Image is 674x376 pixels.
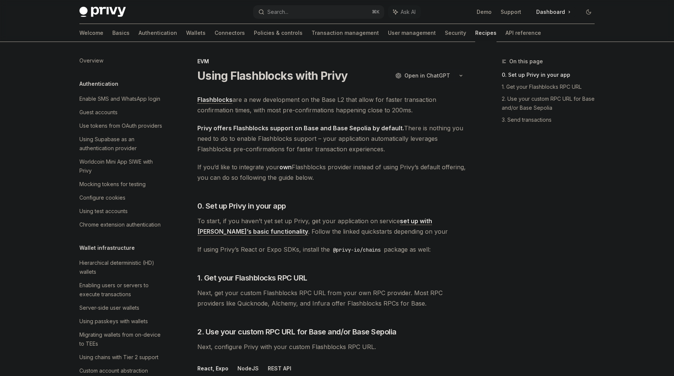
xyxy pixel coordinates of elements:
[197,58,467,65] div: EVM
[79,24,103,42] a: Welcome
[79,317,148,326] div: Using passkeys with wallets
[79,330,165,348] div: Migrating wallets from on-device to TEEs
[401,8,416,16] span: Ask AI
[197,342,467,352] span: Next, configure Privy with your custom Flashblocks RPC URL.
[279,163,292,171] strong: own
[197,244,467,255] span: If using Privy’s React or Expo SDKs, install the package as well:
[79,135,165,153] div: Using Supabase as an authentication provider
[197,124,404,132] strong: Privy offers Flashblocks support on Base and Base Sepolia by default.
[502,81,601,93] a: 1. Get your Flashblocks RPC URL
[73,155,169,178] a: Worldcoin Mini App SIWE with Privy
[197,288,467,309] span: Next, get your custom Flashblocks RPC URL from your own RPC provider. Most RPC providers like Qui...
[79,121,162,130] div: Use tokens from OAuth providers
[79,353,158,362] div: Using chains with Tier 2 support
[197,123,467,154] span: There is nothing you need to do to enable Flashblocks support – your application automatically le...
[253,5,384,19] button: Search...⌘K
[254,24,303,42] a: Policies & controls
[197,273,307,283] span: 1. Get your Flashblocks RPC URL
[79,220,161,229] div: Chrome extension authentication
[73,54,169,67] a: Overview
[79,157,165,175] div: Worldcoin Mini App SIWE with Privy
[79,243,135,252] h5: Wallet infrastructure
[197,327,397,337] span: 2. Use your custom RPC URL for Base and/or Base Sepolia
[404,72,450,79] span: Open in ChatGPT
[197,69,347,82] h1: Using Flashblocks with Privy
[73,301,169,315] a: Server-side user wallets
[501,8,521,16] a: Support
[73,218,169,231] a: Chrome extension authentication
[73,106,169,119] a: Guest accounts
[391,69,455,82] button: Open in ChatGPT
[73,178,169,191] a: Mocking tokens for testing
[445,24,466,42] a: Security
[73,133,169,155] a: Using Supabase as an authentication provider
[530,6,577,18] a: Dashboard
[388,24,436,42] a: User management
[502,114,601,126] a: 3. Send transactions
[330,246,384,254] code: @privy-io/chains
[197,216,467,237] span: To start, if you haven’t yet set up Privy, get your application on service . Follow the linked qu...
[197,201,286,211] span: 0. Set up Privy in your app
[79,7,126,17] img: dark logo
[73,328,169,351] a: Migrating wallets from on-device to TEEs
[215,24,245,42] a: Connectors
[79,108,118,117] div: Guest accounts
[79,258,165,276] div: Hierarchical deterministic (HD) wallets
[112,24,130,42] a: Basics
[79,281,165,299] div: Enabling users or servers to execute transactions
[79,79,118,88] h5: Authentication
[197,162,467,183] span: If you’d like to integrate your Flashblocks provider instead of using Privy’s default offering, y...
[267,7,288,16] div: Search...
[73,204,169,218] a: Using test accounts
[73,279,169,301] a: Enabling users or servers to execute transactions
[312,24,379,42] a: Transaction management
[139,24,177,42] a: Authentication
[186,24,206,42] a: Wallets
[502,93,601,114] a: 2. Use your custom RPC URL for Base and/or Base Sepolia
[79,94,160,103] div: Enable SMS and WhatsApp login
[372,9,380,15] span: ⌘ K
[73,92,169,106] a: Enable SMS and WhatsApp login
[73,351,169,364] a: Using chains with Tier 2 support
[79,193,125,202] div: Configure cookies
[79,207,128,216] div: Using test accounts
[79,56,103,65] div: Overview
[79,303,139,312] div: Server-side user wallets
[79,180,146,189] div: Mocking tokens for testing
[502,69,601,81] a: 0. Set up Privy in your app
[536,8,565,16] span: Dashboard
[506,24,541,42] a: API reference
[197,94,467,115] span: are a new development on the Base L2 that allow for faster transaction confirmation times, with m...
[73,256,169,279] a: Hierarchical deterministic (HD) wallets
[388,5,421,19] button: Ask AI
[73,191,169,204] a: Configure cookies
[583,6,595,18] button: Toggle dark mode
[73,315,169,328] a: Using passkeys with wallets
[509,57,543,66] span: On this page
[197,96,233,104] a: Flashblocks
[477,8,492,16] a: Demo
[73,119,169,133] a: Use tokens from OAuth providers
[475,24,497,42] a: Recipes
